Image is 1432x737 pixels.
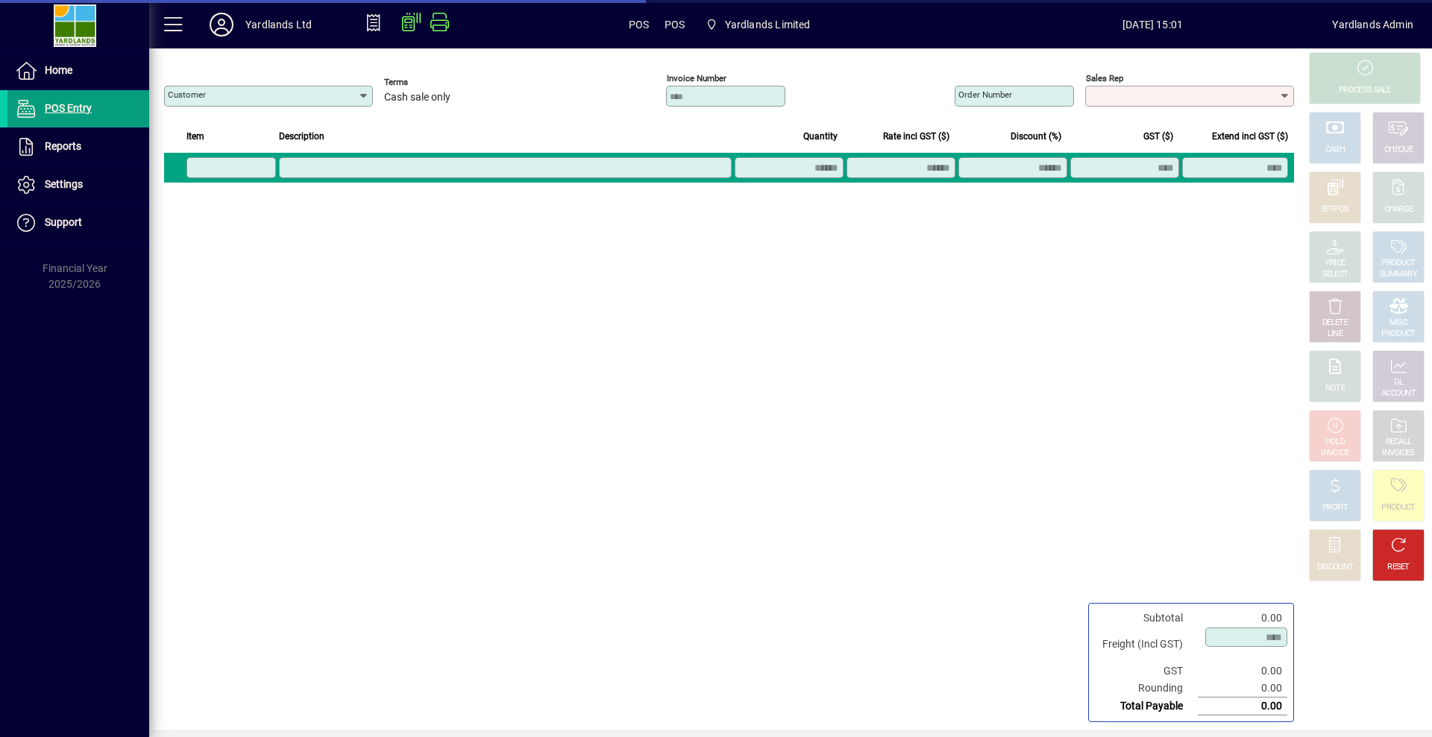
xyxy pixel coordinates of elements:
div: SUMMARY [1380,269,1417,280]
span: Reports [45,140,81,152]
td: 0.00 [1198,662,1287,680]
mat-label: Customer [168,89,206,100]
span: Support [45,216,82,228]
span: Rate incl GST ($) [883,128,949,145]
span: [DATE] 15:01 [973,13,1333,37]
a: Support [7,204,149,241]
span: Quantity [803,128,838,145]
div: RECALL [1386,437,1412,448]
span: Cash sale only [384,92,450,104]
span: Terms [384,78,474,87]
span: Discount (%) [1011,128,1061,145]
div: CHEQUE [1384,145,1413,156]
span: Settings [45,178,83,190]
div: INVOICE [1321,448,1348,459]
span: Yardlands Limited [700,11,816,38]
div: EFTPOS [1322,204,1349,215]
td: Freight (Incl GST) [1095,627,1198,662]
span: POS [629,13,650,37]
span: GST ($) [1143,128,1173,145]
div: HOLD [1325,437,1345,448]
td: Rounding [1095,680,1198,698]
mat-label: Order number [958,89,1012,100]
span: Extend incl GST ($) [1212,128,1288,145]
div: PRODUCT [1381,258,1415,269]
td: GST [1095,662,1198,680]
div: PROFIT [1322,502,1348,513]
div: Yardlands Ltd [245,13,312,37]
div: DELETE [1322,317,1348,329]
div: RESET [1387,562,1410,573]
div: NOTE [1325,383,1345,394]
td: Subtotal [1095,610,1198,627]
div: CASH [1325,145,1345,156]
div: ACCOUNT [1381,388,1416,399]
mat-label: Invoice number [667,73,726,83]
div: PRODUCT [1381,502,1415,513]
a: Reports [7,128,149,165]
div: Yardlands Admin [1332,13,1413,37]
span: Description [279,128,324,145]
div: GL [1394,377,1404,388]
span: Yardlands Limited [725,13,811,37]
a: Settings [7,166,149,203]
div: DISCOUNT [1317,562,1353,573]
div: CHARGE [1384,204,1413,215]
div: SELECT [1322,269,1348,280]
td: 0.00 [1198,698,1287,715]
span: POS Entry [45,102,92,114]
mat-label: Sales rep [1086,73,1123,83]
span: POS [665,13,685,37]
a: Home [7,52,149,89]
td: 0.00 [1198,610,1287,627]
div: INVOICES [1382,448,1414,459]
span: Item [186,128,204,145]
td: Total Payable [1095,698,1198,715]
div: PRODUCT [1381,329,1415,340]
span: Home [45,64,72,76]
div: LINE [1328,329,1342,340]
div: MISC [1389,317,1407,329]
td: 0.00 [1198,680,1287,698]
div: PROCESS SALE [1339,85,1391,96]
button: Profile [198,11,245,38]
div: PRICE [1325,258,1345,269]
